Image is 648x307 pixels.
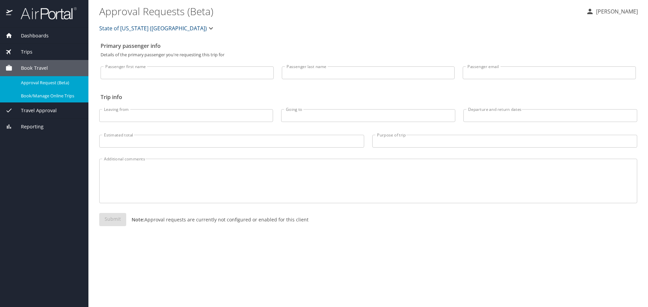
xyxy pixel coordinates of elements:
[126,216,308,223] p: Approval requests are currently not configured or enabled for this client
[6,7,13,20] img: icon-airportal.png
[101,40,636,51] h2: Primary passenger info
[12,48,32,56] span: Trips
[21,80,80,86] span: Approval Request (Beta)
[99,1,580,22] h1: Approval Requests (Beta)
[132,216,144,223] strong: Note:
[594,7,638,16] p: [PERSON_NAME]
[12,123,44,130] span: Reporting
[21,93,80,99] span: Book/Manage Online Trips
[13,7,77,20] img: airportal-logo.png
[101,92,636,102] h2: Trip info
[12,64,48,72] span: Book Travel
[12,32,49,39] span: Dashboards
[99,24,207,33] span: State of [US_STATE] ([GEOGRAPHIC_DATA])
[101,53,636,57] p: Details of the primary passenger you're requesting this trip for
[583,5,641,18] button: [PERSON_NAME]
[97,22,218,35] button: State of [US_STATE] ([GEOGRAPHIC_DATA])
[12,107,57,114] span: Travel Approval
